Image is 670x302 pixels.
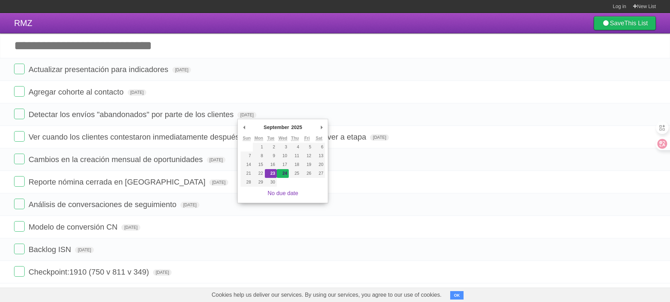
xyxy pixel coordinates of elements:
[289,169,301,178] button: 25
[28,268,151,276] span: Checkpoint:1910 (750 v 811 v 349)
[289,152,301,160] button: 11
[14,266,25,277] label: Done
[14,86,25,97] label: Done
[318,122,325,133] button: Next Month
[624,20,648,27] b: This List
[153,269,172,276] span: [DATE]
[301,160,313,169] button: 19
[209,179,228,186] span: [DATE]
[237,112,256,118] span: [DATE]
[265,143,277,152] button: 2
[28,88,125,96] span: Agregar cohorte al contacto
[180,202,199,208] span: [DATE]
[291,136,299,141] abbr: Thursday
[14,244,25,254] label: Done
[207,157,226,163] span: [DATE]
[253,160,265,169] button: 15
[450,291,464,300] button: OK
[370,134,389,141] span: [DATE]
[14,176,25,187] label: Done
[14,221,25,232] label: Done
[313,143,325,152] button: 6
[290,122,303,133] div: 2025
[14,18,32,28] span: RMZ
[594,16,656,30] a: SaveThis List
[265,160,277,169] button: 16
[313,152,325,160] button: 13
[14,64,25,74] label: Done
[28,155,204,164] span: Cambios en la creación mensual de oportunidades
[289,143,301,152] button: 4
[263,122,290,133] div: September
[277,169,289,178] button: 24
[205,288,449,302] span: Cookies help us deliver our services. By using our services, you agree to our use of cookies.
[14,109,25,119] label: Done
[28,223,119,231] span: Modelo de conversión CN
[313,169,325,178] button: 27
[253,169,265,178] button: 22
[121,224,140,231] span: [DATE]
[241,152,253,160] button: 7
[14,154,25,164] label: Done
[301,152,313,160] button: 12
[265,169,277,178] button: 23
[254,136,263,141] abbr: Monday
[28,110,235,119] span: Detectar los envíos "abandonados" por parte de los clientes
[267,136,274,141] abbr: Tuesday
[28,133,368,141] span: Ver cuando los clientes contestaron inmediatamente después de un broadcast para mover a etapa
[304,136,310,141] abbr: Friday
[253,178,265,187] button: 29
[268,190,298,196] a: No due date
[277,152,289,160] button: 10
[301,169,313,178] button: 26
[253,143,265,152] button: 1
[75,247,94,253] span: [DATE]
[277,143,289,152] button: 3
[265,152,277,160] button: 9
[28,200,178,209] span: Análisis de conversaciones de seguimiento
[241,169,253,178] button: 21
[28,65,170,74] span: Actualizar presentación para indicadores
[277,160,289,169] button: 17
[241,160,253,169] button: 14
[243,136,251,141] abbr: Sunday
[241,122,248,133] button: Previous Month
[14,199,25,209] label: Done
[301,143,313,152] button: 5
[172,67,191,73] span: [DATE]
[14,131,25,142] label: Done
[265,178,277,187] button: 30
[28,178,207,186] span: Reporte nómina cerrada en [GEOGRAPHIC_DATA]
[128,89,147,96] span: [DATE]
[279,136,287,141] abbr: Wednesday
[241,178,253,187] button: 28
[289,160,301,169] button: 18
[253,152,265,160] button: 8
[316,136,323,141] abbr: Saturday
[28,245,73,254] span: Backlog ISN
[313,160,325,169] button: 20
